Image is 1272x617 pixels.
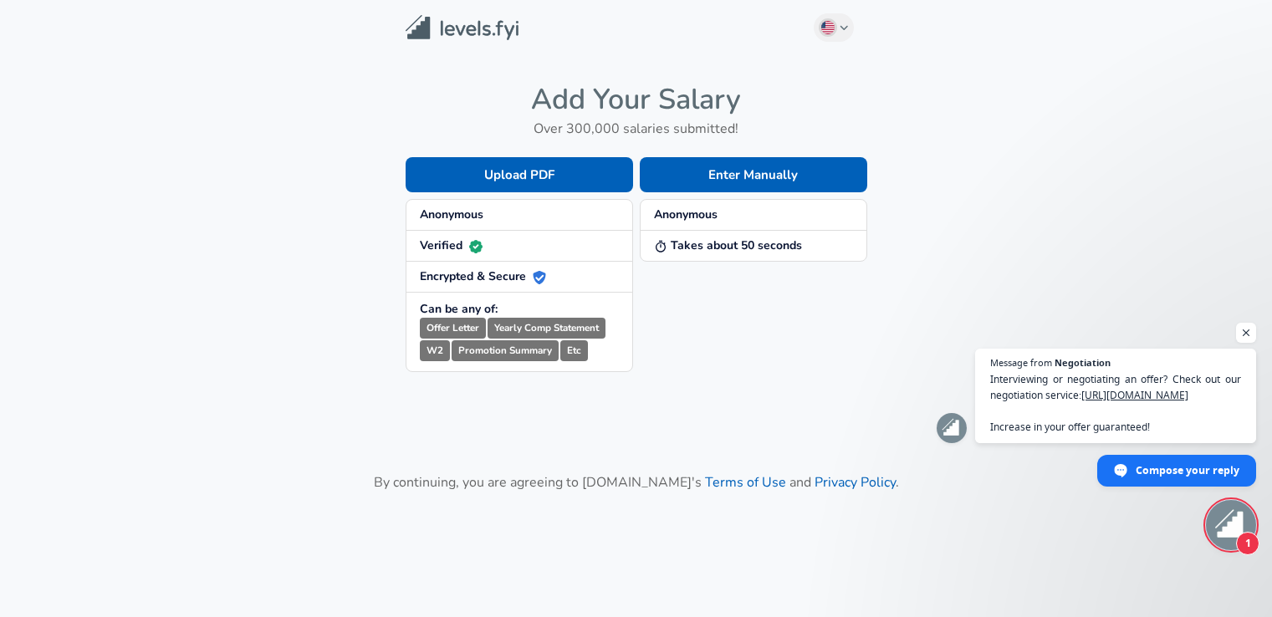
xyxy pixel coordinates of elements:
[406,15,519,41] img: Levels.fyi
[640,157,867,192] button: Enter Manually
[814,13,854,42] button: English (US)
[406,157,633,192] button: Upload PDF
[420,301,498,317] strong: Can be any of:
[1236,532,1259,555] span: 1
[705,473,786,492] a: Terms of Use
[990,358,1052,367] span: Message from
[821,21,835,34] img: English (US)
[406,117,867,140] h6: Over 300,000 salaries submitted!
[406,82,867,117] h4: Add Your Salary
[452,340,559,361] small: Promotion Summary
[654,207,718,222] strong: Anonymous
[560,340,588,361] small: Etc
[990,371,1241,435] span: Interviewing or negotiating an offer? Check out our negotiation service: Increase in your offer g...
[1206,500,1256,550] div: Open chat
[420,207,483,222] strong: Anonymous
[420,237,483,253] strong: Verified
[1055,358,1111,367] span: Negotiation
[1136,456,1239,485] span: Compose your reply
[420,268,546,284] strong: Encrypted & Secure
[815,473,896,492] a: Privacy Policy
[488,318,605,339] small: Yearly Comp Statement
[420,318,486,339] small: Offer Letter
[420,340,450,361] small: W2
[654,237,802,253] strong: Takes about 50 seconds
